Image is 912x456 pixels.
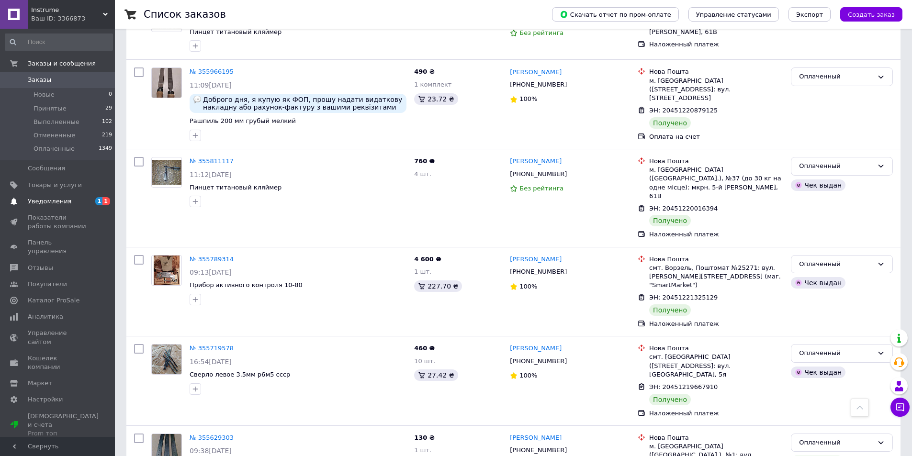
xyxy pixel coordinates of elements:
span: Выполненные [34,118,79,126]
a: № 355789314 [190,256,234,263]
div: Оплата на счет [649,133,783,141]
div: Наложенный платеж [649,409,783,418]
span: Принятые [34,104,67,113]
span: Маркет [28,379,52,388]
div: Оплаченный [799,438,873,448]
h1: Список заказов [144,9,226,20]
a: Сверло левое 3.5мм р6м5 ссср [190,371,290,378]
a: № 355811117 [190,157,234,165]
span: 490 ₴ [414,68,435,75]
span: 219 [102,131,112,140]
div: м. [GEOGRAPHIC_DATA] ([STREET_ADDRESS]: вул. [STREET_ADDRESS] [649,77,783,103]
span: Пинцет титановый кляймер [190,184,281,191]
span: Создать заказ [848,11,895,18]
a: Фото товару [151,67,182,98]
span: 11:09[DATE] [190,81,232,89]
img: :speech_balloon: [193,96,201,103]
button: Экспорт [788,7,831,22]
span: 4 600 ₴ [414,256,441,263]
a: [PERSON_NAME] [510,434,562,443]
a: № 355629303 [190,434,234,441]
div: Оплаченный [799,72,873,82]
span: Экспорт [796,11,823,18]
span: 09:13[DATE] [190,268,232,276]
button: Скачать отчет по пром-оплате [552,7,679,22]
span: Прибор активного контроля 10-80 [190,281,303,289]
span: 460 ₴ [414,345,435,352]
a: [PERSON_NAME] [510,255,562,264]
button: Создать заказ [840,7,902,22]
span: Без рейтинга [519,29,563,36]
span: Сообщения [28,164,65,173]
span: 0 [109,90,112,99]
span: 102 [102,118,112,126]
a: Фото товару [151,157,182,188]
span: 1 [95,197,103,205]
span: ЭН: 20451221325129 [649,294,718,301]
div: Оплаченный [799,161,873,171]
span: Новые [34,90,55,99]
span: 1 [102,197,110,205]
a: [PERSON_NAME] [510,344,562,353]
div: Чек выдан [791,367,845,378]
div: Оплаченный [799,348,873,358]
div: Нова Пошта [649,67,783,76]
div: Получено [649,304,691,316]
button: Управление статусами [688,7,779,22]
span: 130 ₴ [414,434,435,441]
span: Заказы и сообщения [28,59,96,68]
span: 100% [519,95,537,102]
div: Получено [649,117,691,129]
div: Наложенный платеж [649,40,783,49]
span: ЭН: 20451220016394 [649,205,718,212]
a: Пинцет титановый кляймер [190,28,281,35]
a: Рашпиль 200 мм грубый мелкий [190,117,296,124]
div: Получено [649,394,691,405]
a: Фото товару [151,255,182,286]
a: № 355719578 [190,345,234,352]
span: Панель управления [28,238,89,256]
div: смт. Ворзель, Поштомат №25271: вул. [PERSON_NAME][STREET_ADDRESS] (маг. "SmartMarket") [649,264,783,290]
span: Аналитика [28,312,63,321]
div: 227.70 ₴ [414,280,462,292]
div: смт. [GEOGRAPHIC_DATA] ([STREET_ADDRESS]: вул. [GEOGRAPHIC_DATA], 5я [649,353,783,379]
button: Чат с покупателем [890,398,910,417]
div: Ваш ID: 3366873 [31,14,115,23]
div: Нова Пошта [649,157,783,166]
span: 1349 [99,145,112,153]
a: № 355966195 [190,68,234,75]
span: 16:54[DATE] [190,358,232,366]
span: Показатели работы компании [28,213,89,231]
img: Фото товару [152,68,181,98]
span: 4 шт. [414,170,431,178]
span: Управление статусами [696,11,771,18]
span: 100% [519,372,537,379]
span: [DEMOGRAPHIC_DATA] и счета [28,412,99,438]
span: Отзывы [28,264,53,272]
span: Кошелек компании [28,354,89,371]
span: 1 комплект [414,81,451,88]
img: Фото товару [152,345,181,374]
span: Каталог ProSale [28,296,79,305]
span: ЭН: 20451219667910 [649,383,718,390]
span: Настройки [28,395,63,404]
div: Наложенный платеж [649,320,783,328]
div: Чек выдан [791,179,845,191]
span: 10 шт. [414,357,435,365]
div: Чек выдан [791,277,845,289]
div: м. [GEOGRAPHIC_DATA] ([GEOGRAPHIC_DATA].), №37 (до 30 кг на одне місце): мкрн. 5-й [PERSON_NAME],... [649,166,783,200]
div: 27.42 ₴ [414,369,458,381]
div: Нова Пошта [649,255,783,264]
span: 11:12[DATE] [190,171,232,178]
span: Товары и услуги [28,181,82,189]
span: Покупатели [28,280,67,289]
span: Скачать отчет по пром-оплате [560,10,671,19]
a: [PERSON_NAME] [510,157,562,166]
span: ЭН: 20451220879125 [649,107,718,114]
div: [PHONE_NUMBER] [508,266,569,278]
span: 1 шт. [414,268,431,275]
div: Оплаченный [799,259,873,269]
